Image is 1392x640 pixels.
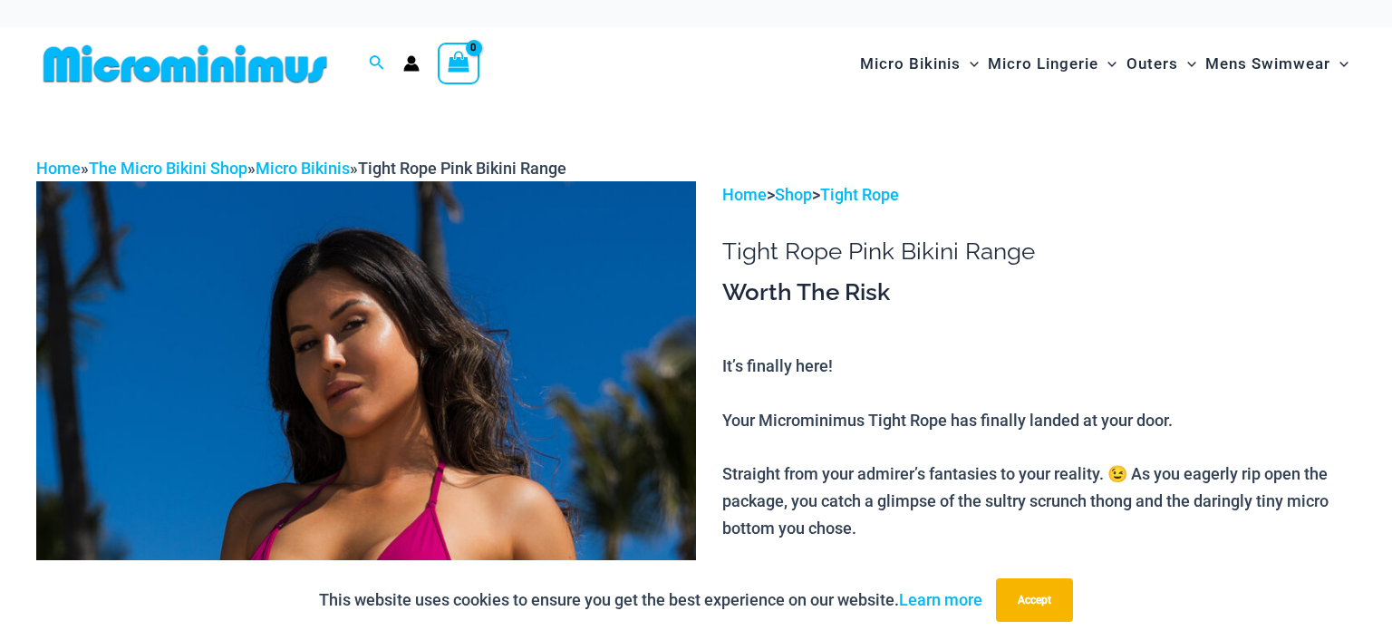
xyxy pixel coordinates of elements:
[853,34,1356,94] nav: Site Navigation
[438,43,479,84] a: View Shopping Cart, empty
[1205,41,1330,87] span: Mens Swimwear
[1330,41,1348,87] span: Menu Toggle
[988,41,1098,87] span: Micro Lingerie
[860,41,961,87] span: Micro Bikinis
[89,159,247,178] a: The Micro Bikini Shop
[820,185,899,204] a: Tight Rope
[855,36,983,92] a: Micro BikinisMenu ToggleMenu Toggle
[369,53,385,75] a: Search icon link
[36,44,334,84] img: MM SHOP LOGO FLAT
[319,587,982,614] p: This website uses cookies to ensure you get the best experience on our website.
[722,238,1356,266] h1: Tight Rope Pink Bikini Range
[899,590,982,609] a: Learn more
[1122,36,1201,92] a: OutersMenu ToggleMenu Toggle
[722,185,767,204] a: Home
[256,159,350,178] a: Micro Bikinis
[961,41,979,87] span: Menu Toggle
[36,159,566,178] span: » » »
[722,277,1356,308] h3: Worth The Risk
[775,185,812,204] a: Shop
[36,159,81,178] a: Home
[1178,41,1196,87] span: Menu Toggle
[358,159,566,178] span: Tight Rope Pink Bikini Range
[1201,36,1353,92] a: Mens SwimwearMenu ToggleMenu Toggle
[996,578,1073,622] button: Accept
[722,181,1356,208] p: > >
[1098,41,1116,87] span: Menu Toggle
[1126,41,1178,87] span: Outers
[403,55,420,72] a: Account icon link
[983,36,1121,92] a: Micro LingerieMenu ToggleMenu Toggle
